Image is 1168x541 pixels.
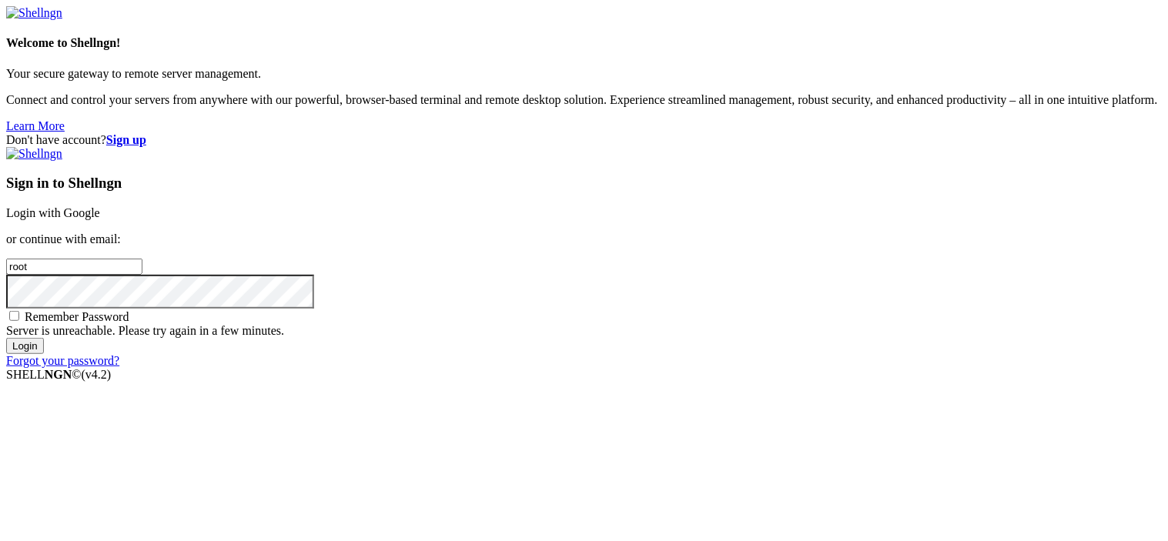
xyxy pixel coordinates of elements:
[82,368,112,381] span: 4.2.0
[6,368,111,381] span: SHELL ©
[6,338,44,354] input: Login
[25,310,129,323] span: Remember Password
[6,354,119,367] a: Forgot your password?
[6,232,1162,246] p: or continue with email:
[6,36,1162,50] h4: Welcome to Shellngn!
[6,133,1162,147] div: Don't have account?
[9,311,19,321] input: Remember Password
[6,324,1162,338] div: Server is unreachable. Please try again in a few minutes.
[6,67,1162,81] p: Your secure gateway to remote server management.
[6,6,62,20] img: Shellngn
[6,206,100,219] a: Login with Google
[6,175,1162,192] h3: Sign in to Shellngn
[6,93,1162,107] p: Connect and control your servers from anywhere with our powerful, browser-based terminal and remo...
[45,368,72,381] b: NGN
[6,119,65,132] a: Learn More
[6,147,62,161] img: Shellngn
[6,259,142,275] input: Email address
[106,133,146,146] a: Sign up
